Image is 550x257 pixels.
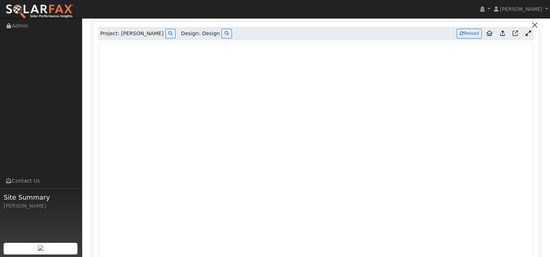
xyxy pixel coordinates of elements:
a: Aurora to Home [483,28,495,40]
div: [PERSON_NAME] [4,202,78,210]
span: Site Summary [4,192,78,202]
a: Shrink Aurora window [523,28,533,39]
span: Project: [PERSON_NAME] [100,30,164,37]
img: retrieve [38,245,44,251]
img: SolarFax [5,4,74,19]
button: Reload [457,29,482,38]
span: [PERSON_NAME] [500,6,542,12]
a: Open in Aurora [510,28,521,40]
span: Design: Design [181,30,220,37]
a: Upload consumption to Aurora project [497,28,508,40]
